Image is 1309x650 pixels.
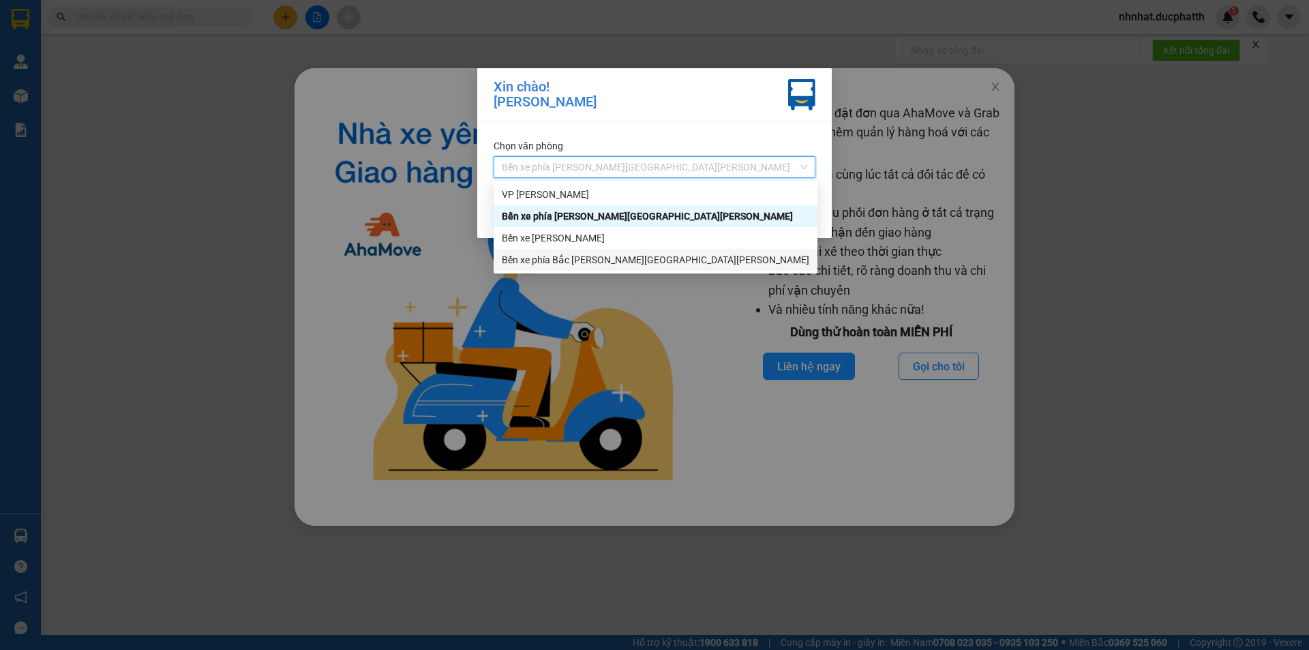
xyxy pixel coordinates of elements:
[788,79,815,110] img: vxr-icon
[502,157,807,177] span: Bến xe phía Tây Thanh Hóa
[502,252,809,267] div: Bến xe phía Bắc [PERSON_NAME][GEOGRAPHIC_DATA][PERSON_NAME]
[494,183,817,205] div: VP Hoằng Kim
[502,231,809,246] div: Bến xe [PERSON_NAME]
[494,249,817,271] div: Bến xe phía Bắc Thanh Hóa
[494,227,817,249] div: Bến xe Hoằng Hóa
[494,79,597,110] div: Xin chào! [PERSON_NAME]
[502,209,809,224] div: Bến xe phía [PERSON_NAME][GEOGRAPHIC_DATA][PERSON_NAME]
[494,138,815,153] div: Chọn văn phòng
[502,187,809,202] div: VP [PERSON_NAME]
[494,205,817,227] div: Bến xe phía Tây Thanh Hóa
